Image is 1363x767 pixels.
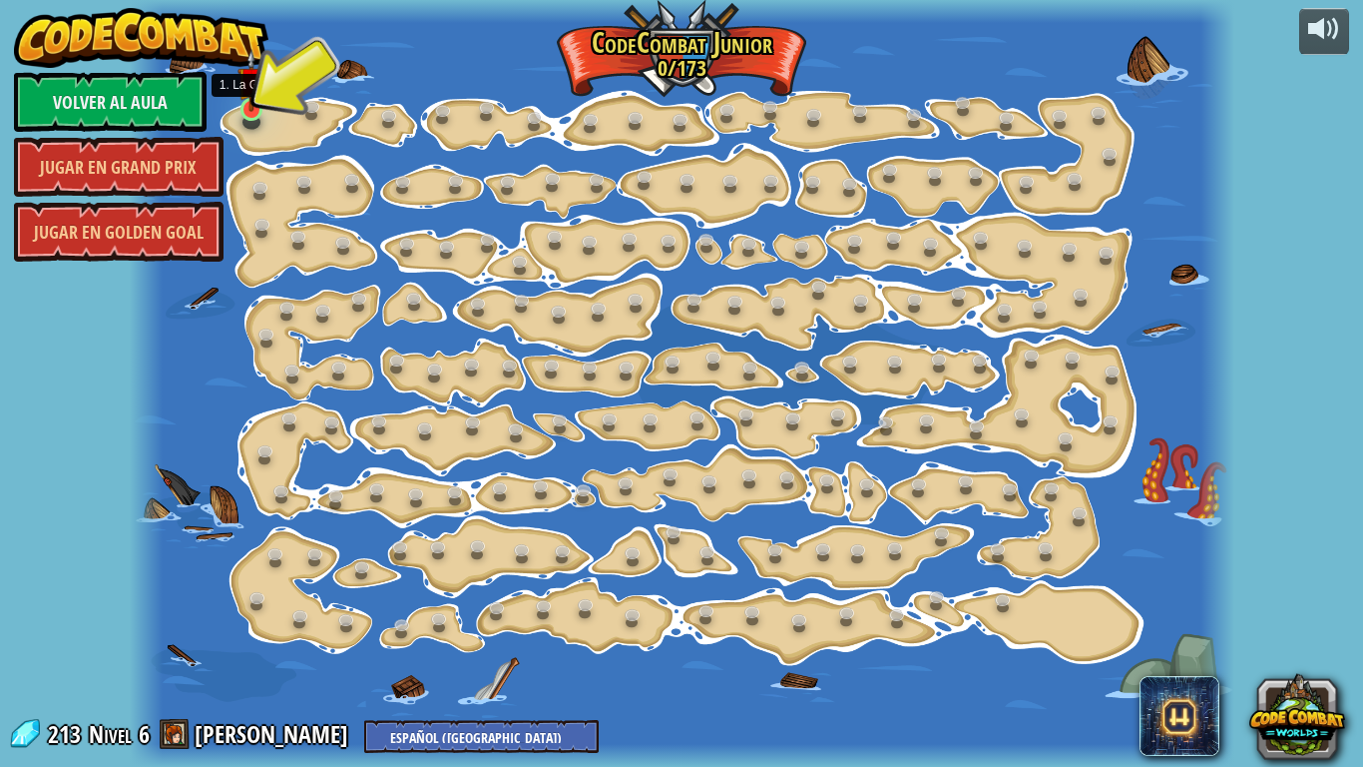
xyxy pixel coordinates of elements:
[1299,8,1349,55] button: Ajustar el volúmen
[89,718,132,751] span: Nivel
[48,718,87,750] span: 213
[14,8,269,68] img: CodeCombat - Learn how to code by playing a game
[237,49,264,112] img: level-banner-unstarted.png
[14,202,224,262] a: Jugar en Golden Goal
[14,72,207,132] a: Volver al aula
[14,137,224,197] a: Jugar en Grand Prix
[139,718,150,750] span: 6
[195,718,354,750] a: [PERSON_NAME]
